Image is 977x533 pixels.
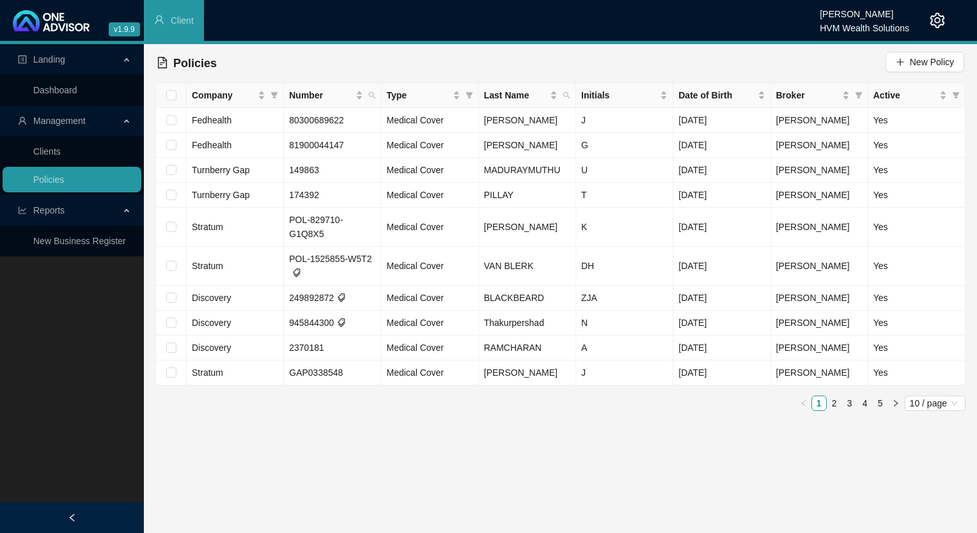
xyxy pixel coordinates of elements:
[382,83,479,108] th: Type
[33,54,65,65] span: Landing
[173,57,217,70] span: Policies
[18,55,27,64] span: profile
[284,311,381,336] td: 945844300
[192,343,231,353] span: Discovery
[873,396,887,410] a: 5
[289,88,352,102] span: Number
[673,286,770,311] td: [DATE]
[827,396,841,410] a: 2
[289,140,344,150] span: 81900044147
[910,55,954,69] span: New Policy
[950,86,962,105] span: filter
[886,52,964,72] button: New Policy
[868,247,965,286] td: Yes
[479,336,576,360] td: RAMCHARAN
[289,215,343,239] span: POL-829710-G1Q8X5
[192,190,250,200] span: Turnberry Gap
[479,311,576,336] td: Thakurpershad
[892,399,900,407] span: right
[576,286,673,311] td: ZJA
[776,190,850,200] span: [PERSON_NAME]
[776,140,850,150] span: [PERSON_NAME]
[154,15,164,25] span: user
[827,396,842,411] li: 2
[868,133,965,158] td: Yes
[387,367,444,378] span: Medical Cover
[673,158,770,183] td: [DATE]
[800,399,808,407] span: left
[68,513,77,522] span: left
[852,86,865,105] span: filter
[387,261,444,271] span: Medical Cover
[18,116,27,125] span: user
[387,318,444,328] span: Medical Cover
[479,208,576,247] td: [PERSON_NAME]
[673,311,770,336] td: [DATE]
[673,208,770,247] td: [DATE]
[479,158,576,183] td: MADURAYMUTHU
[905,396,965,411] div: Page Size
[33,146,61,157] a: Clients
[387,190,444,200] span: Medical Cover
[576,360,673,385] td: J
[776,222,850,232] span: [PERSON_NAME]
[673,133,770,158] td: [DATE]
[673,83,770,108] th: Date of Birth
[576,133,673,158] td: G
[811,396,827,411] li: 1
[284,83,381,108] th: Number
[776,115,850,125] span: [PERSON_NAME]
[33,174,64,185] a: Policies
[192,88,255,102] span: Company
[910,396,960,410] span: 10 / page
[796,396,811,411] li: Previous Page
[463,86,476,105] span: filter
[776,343,850,353] span: [PERSON_NAME]
[952,91,960,99] span: filter
[868,83,965,108] th: Active
[576,247,673,286] td: DH
[576,158,673,183] td: U
[18,206,27,215] span: line-chart
[479,83,576,108] th: Last Name
[387,115,444,125] span: Medical Cover
[33,205,65,215] span: Reports
[858,396,872,410] a: 4
[855,91,863,99] span: filter
[387,293,444,303] span: Medical Cover
[868,360,965,385] td: Yes
[171,15,194,26] span: Client
[387,88,450,102] span: Type
[192,222,223,232] span: Stratum
[289,115,344,125] span: 80300689622
[843,396,857,410] a: 3
[284,286,381,311] td: 249892872
[796,396,811,411] button: left
[930,13,945,28] span: setting
[479,183,576,208] td: PILLAY
[192,115,231,125] span: Fedhealth
[842,396,857,411] li: 3
[581,88,657,102] span: Initials
[192,293,231,303] span: Discovery
[868,183,965,208] td: Yes
[289,343,324,353] span: 2370181
[868,208,965,247] td: Yes
[33,116,86,126] span: Management
[868,286,965,311] td: Yes
[479,108,576,133] td: [PERSON_NAME]
[776,88,840,102] span: Broker
[33,85,77,95] a: Dashboard
[289,367,343,378] span: GAP0338548
[868,158,965,183] td: Yes
[896,58,905,66] span: plus
[387,165,444,175] span: Medical Cover
[771,83,868,108] th: Broker
[192,140,231,150] span: Fedhealth
[387,140,444,150] span: Medical Cover
[820,17,909,31] div: HVM Wealth Solutions
[109,22,140,36] span: v1.9.9
[673,360,770,385] td: [DATE]
[868,108,965,133] td: Yes
[888,396,903,411] button: right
